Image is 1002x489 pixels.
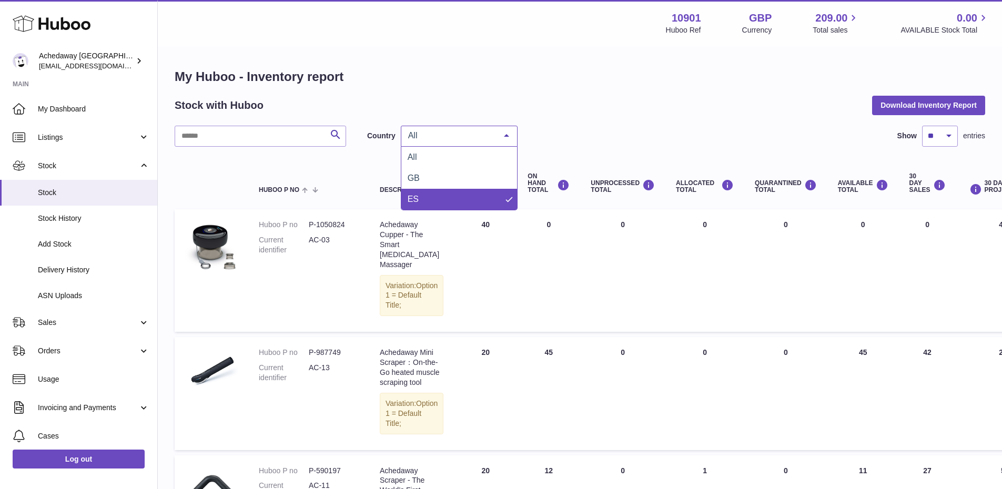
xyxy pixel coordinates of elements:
[13,53,28,69] img: admin@newpb.co.uk
[580,209,665,332] td: 0
[309,348,359,358] dd: P-987749
[175,68,985,85] h1: My Huboo - Inventory report
[185,220,238,272] img: product image
[454,337,517,450] td: 20
[386,281,438,310] span: Option 1 = Default Title;
[380,275,443,317] div: Variation:
[259,363,309,383] dt: Current identifier
[38,374,149,384] span: Usage
[38,431,149,441] span: Cases
[38,161,138,171] span: Stock
[872,96,985,115] button: Download Inventory Report
[259,466,309,476] dt: Huboo P no
[259,235,309,255] dt: Current identifier
[665,337,744,450] td: 0
[672,11,701,25] strong: 10901
[784,348,788,356] span: 0
[899,337,956,450] td: 42
[666,25,701,35] div: Huboo Ref
[309,220,359,230] dd: P-1050824
[38,133,138,142] span: Listings
[784,466,788,475] span: 0
[259,220,309,230] dt: Huboo P no
[175,98,264,113] h2: Stock with Huboo
[38,188,149,198] span: Stock
[380,187,423,193] span: Description
[259,187,299,193] span: Huboo P no
[38,403,138,413] span: Invoicing and Payments
[827,337,899,450] td: 45
[185,348,238,400] img: product image
[528,173,570,194] div: ON HAND Total
[38,239,149,249] span: Add Stock
[838,179,888,193] div: AVAILABLE Total
[580,337,665,450] td: 0
[517,337,580,450] td: 45
[380,220,443,269] div: Achedaway Cupper - The Smart [MEDICAL_DATA] Massager
[517,209,580,332] td: 0
[742,25,772,35] div: Currency
[957,11,977,25] span: 0.00
[39,62,155,70] span: [EMAIL_ADDRESS][DOMAIN_NAME]
[309,235,359,255] dd: AC-03
[406,130,496,141] span: All
[38,346,138,356] span: Orders
[813,25,859,35] span: Total sales
[755,179,817,193] div: QUARANTINED Total
[900,25,989,35] span: AVAILABLE Stock Total
[815,11,847,25] span: 209.00
[408,195,419,203] span: ES
[39,51,134,71] div: Achedaway [GEOGRAPHIC_DATA]
[386,399,438,427] span: Option 1 = Default Title;
[827,209,899,332] td: 0
[897,131,917,141] label: Show
[454,209,517,332] td: 40
[591,179,655,193] div: UNPROCESSED Total
[909,173,946,194] div: 30 DAY SALES
[380,393,443,434] div: Variation:
[408,152,417,161] span: All
[38,265,149,275] span: Delivery History
[309,466,359,476] dd: P-590197
[749,11,772,25] strong: GBP
[38,213,149,223] span: Stock History
[13,450,145,468] a: Log out
[309,363,359,383] dd: AC-13
[784,220,788,229] span: 0
[813,11,859,35] a: 209.00 Total sales
[38,318,138,328] span: Sales
[900,11,989,35] a: 0.00 AVAILABLE Stock Total
[899,209,956,332] td: 0
[38,104,149,114] span: My Dashboard
[963,131,985,141] span: entries
[380,348,443,388] div: Achedaway Mini Scraper：On-the-Go heated muscle scraping tool
[676,179,734,193] div: ALLOCATED Total
[367,131,396,141] label: Country
[38,291,149,301] span: ASN Uploads
[259,348,309,358] dt: Huboo P no
[408,174,420,182] span: GB
[665,209,744,332] td: 0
